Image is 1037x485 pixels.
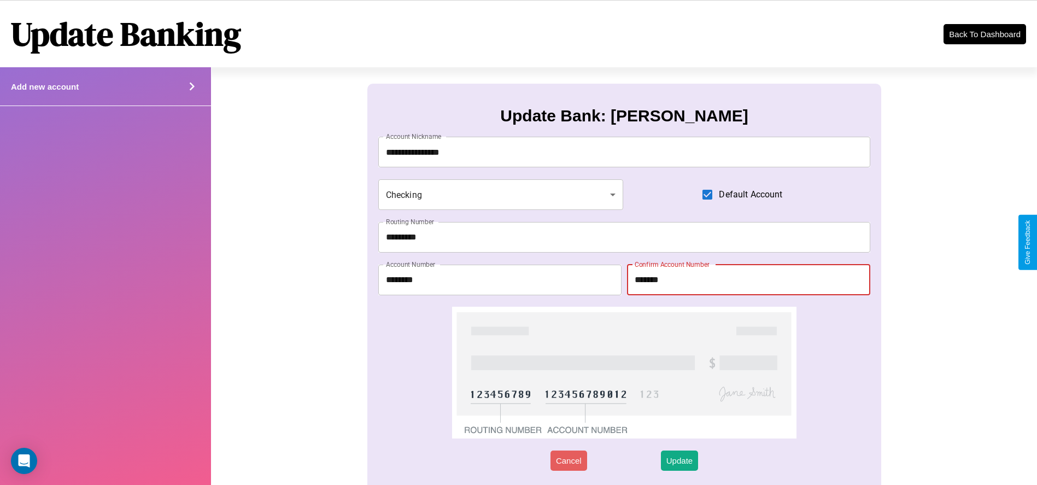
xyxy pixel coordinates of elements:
button: Update [661,451,698,471]
h4: Add new account [11,82,79,91]
div: Open Intercom Messenger [11,448,37,474]
label: Routing Number [386,217,434,226]
h3: Update Bank: [PERSON_NAME] [500,107,748,125]
img: check [452,307,797,439]
label: Account Number [386,260,435,269]
div: Give Feedback [1024,220,1032,265]
label: Confirm Account Number [635,260,710,269]
button: Cancel [550,451,587,471]
label: Account Nickname [386,132,442,141]
div: Checking [378,179,623,210]
h1: Update Banking [11,11,241,56]
button: Back To Dashboard [944,24,1026,44]
span: Default Account [719,188,782,201]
